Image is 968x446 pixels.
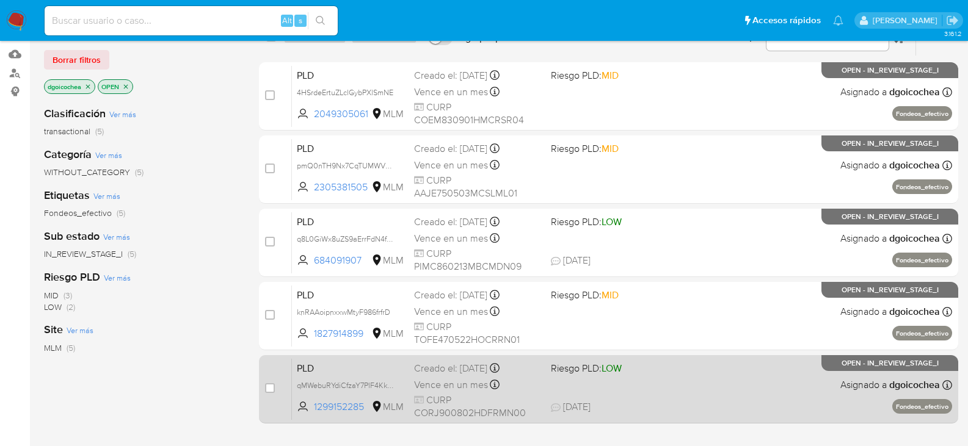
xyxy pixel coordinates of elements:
[944,29,962,38] span: 3.161.2
[45,13,338,29] input: Buscar usuario o caso...
[833,15,843,26] a: Notificaciones
[752,14,821,27] span: Accesos rápidos
[299,15,302,26] span: s
[946,14,959,27] a: Salir
[282,15,292,26] span: Alt
[873,15,942,26] p: dalia.goicochea@mercadolibre.com.mx
[308,12,333,29] button: search-icon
